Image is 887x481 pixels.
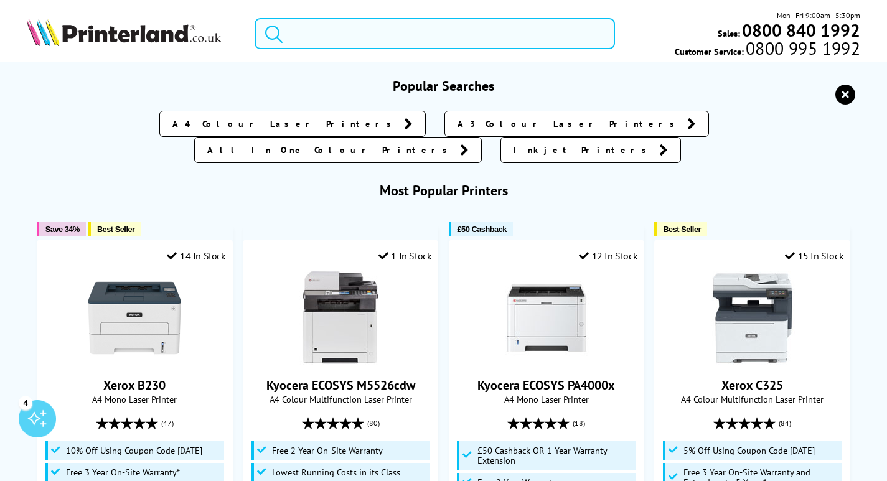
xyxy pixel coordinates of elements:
img: Xerox C325 [706,271,799,365]
button: Save 34% [37,222,86,236]
span: (47) [161,411,174,435]
a: Kyocera ECOSYS M5526cdw [266,377,415,393]
img: Kyocera ECOSYS PA4000x [500,271,593,365]
span: 5% Off Using Coupon Code [DATE] [683,446,815,455]
span: Free 2 Year On-Site Warranty [272,446,383,455]
span: A4 Colour Laser Printers [172,118,398,130]
span: Best Seller [97,225,135,234]
span: Free 3 Year On-Site Warranty* [66,467,180,477]
img: Xerox B230 [88,271,181,365]
span: A3 Colour Laser Printers [458,118,681,130]
h3: Most Popular Printers [27,182,861,199]
span: 0800 995 1992 [744,42,860,54]
a: Kyocera ECOSYS PA4000x [477,377,615,393]
a: 0800 840 1992 [740,24,860,36]
div: 4 [19,396,32,409]
span: Save 34% [45,225,80,234]
a: Printerland Logo [27,19,239,49]
span: Inkjet Printers [514,144,653,156]
span: Best Seller [663,225,701,234]
div: 15 In Stock [785,250,843,262]
span: 10% Off Using Coupon Code [DATE] [66,446,202,455]
div: 1 In Stock [378,250,432,262]
span: (84) [779,411,791,435]
a: Inkjet Printers [500,137,681,163]
a: Kyocera ECOSYS PA4000x [500,355,593,367]
span: Mon - Fri 9:00am - 5:30pm [777,9,860,21]
span: Customer Service: [675,42,860,57]
span: All In One Colour Printers [207,144,454,156]
b: 0800 840 1992 [742,19,860,42]
span: A4 Mono Laser Printer [44,393,226,405]
h3: Popular Searches [27,77,861,95]
a: Kyocera ECOSYS M5526cdw [294,355,387,367]
button: Best Seller [88,222,141,236]
a: Xerox B230 [88,355,181,367]
span: (18) [573,411,585,435]
span: (80) [367,411,380,435]
button: £50 Cashback [449,222,513,236]
div: 12 In Stock [579,250,637,262]
img: Printerland Logo [27,19,221,46]
span: Lowest Running Costs in its Class [272,467,400,477]
span: A4 Colour Multifunction Laser Printer [661,393,843,405]
span: £50 Cashback [458,225,507,234]
a: A4 Colour Laser Printers [159,111,426,137]
span: £50 Cashback OR 1 Year Warranty Extension [477,446,632,465]
a: Xerox B230 [103,377,166,393]
span: Sales: [718,27,740,39]
div: 14 In Stock [167,250,225,262]
button: Best Seller [654,222,707,236]
a: A3 Colour Laser Printers [444,111,709,137]
span: A4 Mono Laser Printer [456,393,638,405]
input: Search product o [255,18,615,49]
a: Xerox C325 [706,355,799,367]
span: A4 Colour Multifunction Laser Printer [250,393,432,405]
a: Xerox C325 [721,377,783,393]
a: All In One Colour Printers [194,137,482,163]
img: Kyocera ECOSYS M5526cdw [294,271,387,365]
